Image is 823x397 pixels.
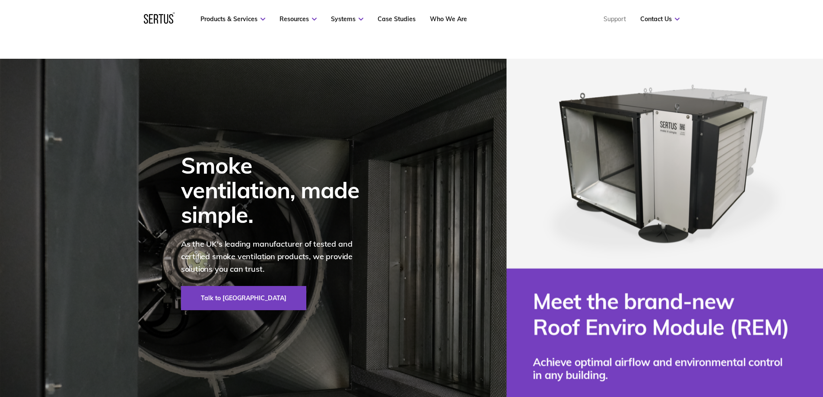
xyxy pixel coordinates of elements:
a: Systems [331,15,363,23]
p: As the UK's leading manufacturer of tested and certified smoke ventilation products, we provide s... [181,238,371,275]
a: Case Studies [378,15,416,23]
a: Contact Us [640,15,680,23]
a: Who We Are [430,15,467,23]
a: Products & Services [200,15,265,23]
a: Talk to [GEOGRAPHIC_DATA] [181,286,306,310]
a: Support [604,15,626,23]
div: Smoke ventilation, made simple. [181,153,371,227]
a: Resources [280,15,317,23]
